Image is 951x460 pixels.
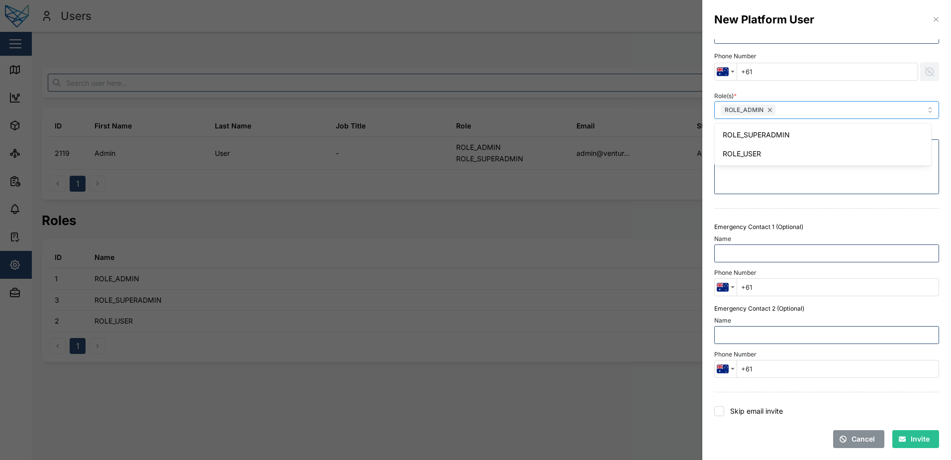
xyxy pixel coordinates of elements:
label: Name [714,317,731,324]
label: Role(s) [714,93,737,100]
button: Invite [892,430,939,448]
div: Phone Number [714,268,939,278]
span: Cancel [852,431,875,448]
span: ROLE_ADMIN [725,106,763,115]
button: Country selector [714,278,737,296]
label: Name [714,235,731,242]
span: Invite [911,431,930,448]
button: Country selector [714,360,737,378]
div: ROLE_USER [717,144,929,163]
div: Phone Number [714,350,939,359]
div: ROLE_SUPERADMIN [717,125,929,144]
div: Emergency Contact 1 (Optional) [714,223,939,232]
h3: New Platform User [714,12,814,27]
div: Phone Number [714,52,939,61]
div: Emergency Contact 2 (Optional) [714,304,939,314]
label: Skip email invite [724,406,783,416]
button: Cancel [833,430,884,448]
button: Country selector [714,63,737,81]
